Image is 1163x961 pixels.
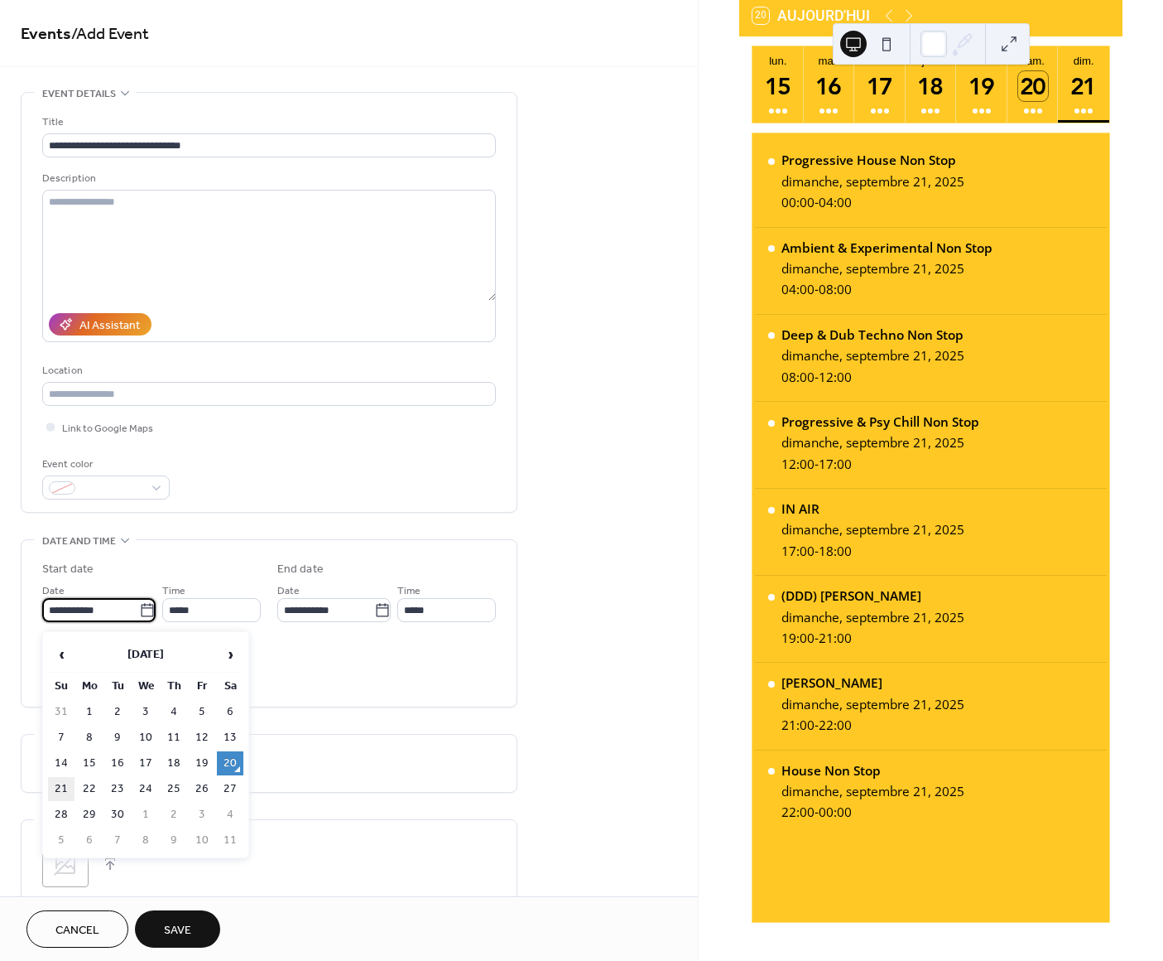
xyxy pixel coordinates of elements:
[814,71,843,101] div: 16
[164,922,191,939] span: Save
[1012,55,1054,67] div: sam.
[104,777,131,801] td: 23
[104,726,131,750] td: 9
[104,828,131,852] td: 7
[42,561,94,578] div: Start date
[781,347,964,365] div: dimanche, septembre 21, 2025
[42,85,116,103] span: Event details
[218,638,243,671] span: ›
[161,828,187,852] td: 9
[815,369,819,386] span: -
[781,762,964,780] div: House Non Stop
[71,18,149,51] span: / Add Event
[809,55,850,67] div: mar.
[42,582,65,600] span: Date
[132,751,159,775] td: 17
[815,804,819,821] span: -
[76,726,103,750] td: 8
[277,561,324,578] div: End date
[819,543,852,560] span: 18:00
[217,674,243,698] th: Sa
[747,3,876,28] button: 20Aujourd'hui
[76,674,103,698] th: Mo
[42,170,493,187] div: Description
[1007,46,1059,123] button: sam.20
[217,803,243,827] td: 4
[781,783,964,800] div: dimanche, septembre 21, 2025
[781,369,815,386] span: 08:00
[781,587,964,605] div: (DDD) [PERSON_NAME]
[781,543,815,560] span: 17:00
[217,751,243,775] td: 20
[161,751,187,775] td: 18
[815,194,819,211] span: -
[42,456,166,473] div: Event color
[48,726,74,750] td: 7
[781,630,815,647] span: 19:00
[42,113,493,131] div: Title
[815,281,819,298] span: -
[916,71,946,101] div: 18
[62,420,153,437] span: Link to Google Maps
[815,717,819,734] span: -
[189,803,215,827] td: 3
[781,456,815,473] span: 12:00
[819,804,852,821] span: 00:00
[79,317,140,335] div: AI Assistant
[781,674,964,692] div: [PERSON_NAME]
[815,456,819,473] span: -
[865,71,895,101] div: 17
[781,173,964,191] div: dimanche, septembre 21, 2025
[815,543,819,560] span: -
[42,841,89,887] div: ;
[781,717,815,734] span: 21:00
[42,362,493,379] div: Location
[161,674,187,698] th: Th
[26,910,128,948] button: Cancel
[757,55,799,67] div: lun.
[819,717,852,734] span: 22:00
[161,700,187,724] td: 4
[967,71,997,101] div: 19
[161,726,187,750] td: 11
[48,751,74,775] td: 14
[217,700,243,724] td: 6
[76,700,103,724] td: 1
[132,777,159,801] td: 24
[819,630,852,647] span: 21:00
[819,456,852,473] span: 17:00
[48,777,74,801] td: 21
[781,609,964,626] div: dimanche, septembre 21, 2025
[781,696,964,713] div: dimanche, septembre 21, 2025
[189,700,215,724] td: 5
[781,413,979,431] div: Progressive & Psy Chill Non Stop
[815,630,819,647] span: -
[277,582,300,600] span: Date
[397,582,421,600] span: Time
[217,828,243,852] td: 11
[48,674,74,698] th: Su
[132,803,159,827] td: 1
[217,726,243,750] td: 13
[132,700,159,724] td: 3
[76,828,103,852] td: 6
[781,500,964,518] div: IN AIR
[48,700,74,724] td: 31
[804,46,855,123] button: mar.16
[752,46,804,123] button: lun.15
[76,751,103,775] td: 15
[132,674,159,698] th: We
[132,726,159,750] td: 10
[781,804,815,821] span: 22:00
[76,637,215,673] th: [DATE]
[104,803,131,827] td: 30
[854,46,906,123] button: mer.17
[161,803,187,827] td: 2
[819,369,852,386] span: 12:00
[55,922,99,939] span: Cancel
[781,434,979,452] div: dimanche, septembre 21, 2025
[1058,46,1109,123] button: dim.21
[819,281,852,298] span: 08:00
[48,803,74,827] td: 28
[1018,71,1048,101] div: 20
